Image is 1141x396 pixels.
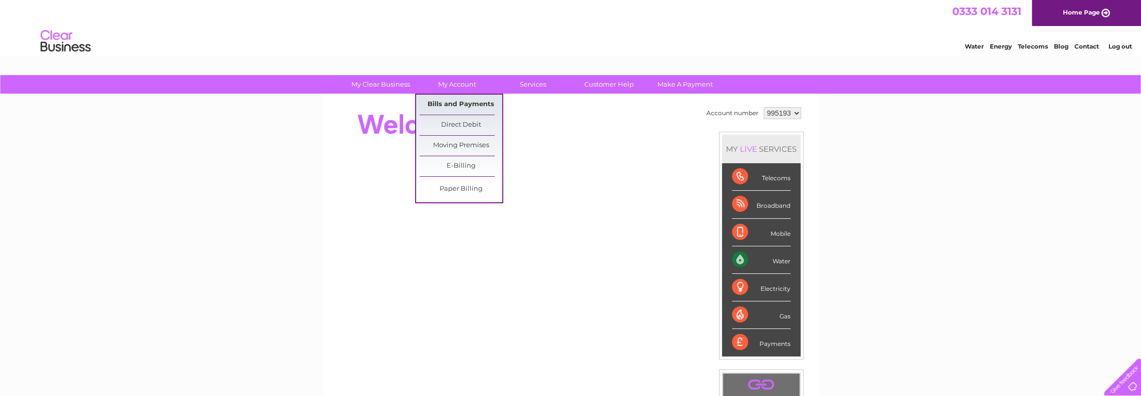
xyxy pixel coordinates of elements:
div: Payments [732,329,791,356]
a: . [725,376,797,393]
a: Log out [1108,43,1131,50]
a: Services [492,75,574,94]
div: Water [732,246,791,274]
div: Mobile [732,219,791,246]
a: Paper Billing [420,179,502,199]
div: Electricity [732,274,791,301]
a: Customer Help [568,75,650,94]
a: Moving Premises [420,136,502,156]
div: LIVE [738,144,759,154]
a: 0333 014 3131 [952,5,1021,18]
a: E-Billing [420,156,502,176]
div: Gas [732,301,791,329]
a: My Clear Business [339,75,422,94]
a: Bills and Payments [420,95,502,115]
a: Make A Payment [644,75,726,94]
img: logo.png [40,26,91,57]
div: Broadband [732,191,791,218]
a: Energy [990,43,1012,50]
a: Contact [1074,43,1099,50]
a: Water [965,43,984,50]
a: My Account [416,75,498,94]
div: MY SERVICES [722,135,801,163]
a: Blog [1054,43,1068,50]
a: Telecoms [1018,43,1048,50]
td: Account number [704,105,761,122]
div: Telecoms [732,163,791,191]
div: Clear Business is a trading name of Verastar Limited (registered in [GEOGRAPHIC_DATA] No. 3667643... [334,6,808,49]
a: Direct Debit [420,115,502,135]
